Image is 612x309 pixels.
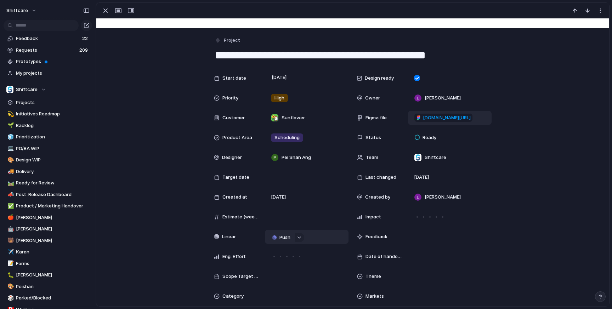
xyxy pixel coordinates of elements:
[274,95,284,102] span: High
[6,237,13,244] button: 🐻
[279,234,290,241] span: Push
[16,122,90,129] span: Backlog
[213,35,242,46] button: Project
[414,113,473,122] a: [DOMAIN_NAME][URL]
[7,259,12,268] div: 📝
[423,114,471,121] span: [DOMAIN_NAME][URL]
[4,247,92,257] a: ✈️Karan
[3,5,40,16] button: shiftcare
[7,225,12,233] div: 🤖
[7,144,12,153] div: 💻
[4,166,92,177] div: 🚚Delivery
[425,95,461,102] span: [PERSON_NAME]
[7,190,12,199] div: 📣
[6,133,13,141] button: 🧊
[82,35,89,42] span: 22
[6,225,13,233] button: 🤖
[282,114,305,121] span: Sunflower
[4,84,92,95] button: Shiftcare
[16,294,90,302] span: Parked/Blocked
[4,132,92,142] div: 🧊Prioritization
[6,110,13,118] button: 💫
[79,47,89,54] span: 209
[4,201,92,211] a: ✅Product / Marketing Handover
[365,233,387,240] span: Feedback
[414,174,429,181] span: [DATE]
[222,233,236,240] span: Linear
[4,270,92,280] div: 🐛[PERSON_NAME]
[4,224,92,234] div: 🤖[PERSON_NAME]
[7,156,12,164] div: 🎨
[4,120,92,131] div: 🌱Backlog
[16,225,90,233] span: [PERSON_NAME]
[16,58,90,65] span: Prototypes
[270,73,289,82] span: [DATE]
[222,134,252,141] span: Product Area
[274,134,300,141] span: Scheduling
[4,109,92,119] div: 💫Initiatives Roadmap
[6,179,13,187] button: 🛤️
[16,248,90,256] span: Karan
[4,143,92,154] div: 💻PO/BA WIP
[6,283,13,290] button: 🎨
[16,168,90,175] span: Delivery
[16,156,90,164] span: Design WIP
[4,281,92,292] a: 🎨Peishan
[222,253,246,260] span: Eng. Effort
[4,212,92,223] a: 🍎[PERSON_NAME]
[425,194,461,201] span: [PERSON_NAME]
[6,294,13,302] button: 🎲
[222,174,249,181] span: Target date
[282,154,311,161] span: Pei Shan Ang
[4,189,92,200] a: 📣Post-Release Dashboard
[16,260,90,267] span: Forms
[16,271,90,279] span: [PERSON_NAME]
[16,35,80,42] span: Feedback
[222,293,244,300] span: Category
[271,194,286,201] span: [DATE]
[4,97,92,108] a: Projects
[4,293,92,303] a: 🎲Parked/Blocked
[6,191,13,198] button: 📣
[268,233,294,242] button: Push
[16,110,90,118] span: Initiatives Roadmap
[4,235,92,246] a: 🐻[PERSON_NAME]
[7,110,12,118] div: 💫
[16,133,90,141] span: Prioritization
[6,122,13,129] button: 🌱
[365,194,390,201] span: Created by
[365,174,396,181] span: Last changed
[4,56,92,67] a: Prototypes
[365,293,384,300] span: Markets
[425,154,446,161] span: Shiftcare
[222,75,246,82] span: Start date
[365,114,387,121] span: Figma file
[16,47,77,54] span: Requests
[6,248,13,256] button: ✈️
[222,95,238,102] span: Priority
[16,202,90,210] span: Product / Marketing Handover
[4,155,92,165] a: 🎨Design WIP
[365,75,394,82] span: Design ready
[6,7,28,14] span: shiftcare
[16,99,90,106] span: Projects
[4,45,92,56] a: Requests209
[16,191,90,198] span: Post-Release Dashboard
[6,168,13,175] button: 🚚
[365,273,381,280] span: Theme
[365,134,381,141] span: Status
[16,70,90,77] span: My projects
[4,178,92,188] a: 🛤️Ready for Review
[7,167,12,176] div: 🚚
[7,236,12,245] div: 🐻
[16,179,90,187] span: Ready for Review
[6,202,13,210] button: ✅
[16,237,90,244] span: [PERSON_NAME]
[222,273,259,280] span: Scope Target Date
[6,260,13,267] button: 📝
